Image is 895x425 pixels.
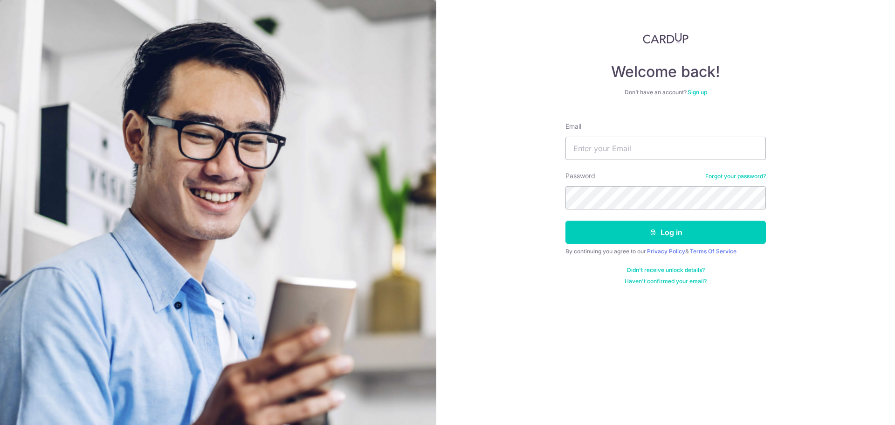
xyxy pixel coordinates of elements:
[647,248,685,255] a: Privacy Policy
[565,137,766,160] input: Enter your Email
[688,89,707,96] a: Sign up
[565,89,766,96] div: Don’t have an account?
[565,221,766,244] button: Log in
[705,173,766,180] a: Forgot your password?
[565,171,595,181] label: Password
[565,63,766,81] h4: Welcome back!
[565,248,766,255] div: By continuing you agree to our &
[565,122,581,131] label: Email
[627,266,705,274] a: Didn't receive unlock details?
[690,248,737,255] a: Terms Of Service
[625,278,707,285] a: Haven't confirmed your email?
[643,33,688,44] img: CardUp Logo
